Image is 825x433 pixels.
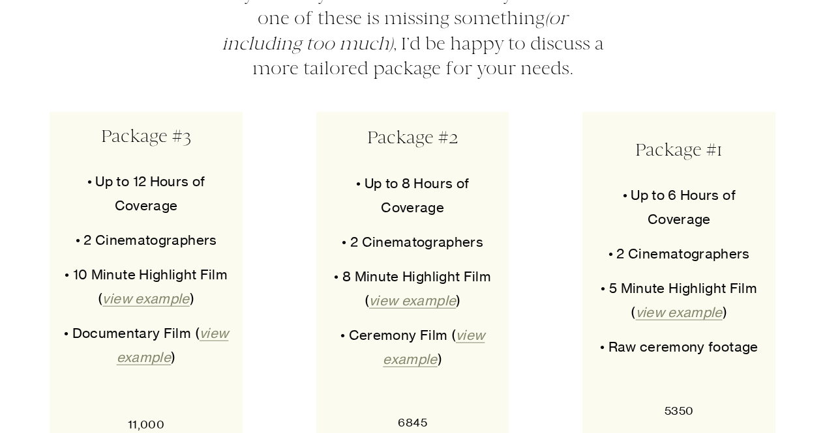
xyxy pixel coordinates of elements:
[117,325,229,365] a: view example
[328,125,498,150] h4: Package #2
[594,400,764,421] p: 5350
[328,171,498,219] p: • Up to 8 Hours of Coverage
[221,7,572,54] em: (or including too much)
[61,124,231,148] h4: Package #3
[61,228,231,252] p: • 2 Cinematographers
[594,137,764,162] h4: Package #1
[102,290,189,307] a: view example
[369,292,456,309] a: view example
[328,412,498,433] p: 6845
[328,323,498,371] p: • Ceremony Film ( )
[594,276,764,324] p: • 5 Minute Highlight Film ( )
[61,169,231,217] p: • Up to 12 Hours of Coverage
[594,242,764,266] p: • 2 Cinematographers
[594,335,764,359] p: • Raw ceremony footage
[328,230,498,254] p: • 2 Cinematographers
[328,264,498,313] p: • 8 Minute Highlight Film ( )
[383,327,485,367] a: view example
[61,262,231,311] p: • 10 Minute Highlight Film ( )
[635,304,722,320] a: view example
[61,321,231,369] p: • Documentary Film ( )
[594,183,764,231] p: • Up to 6 Hours of Coverage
